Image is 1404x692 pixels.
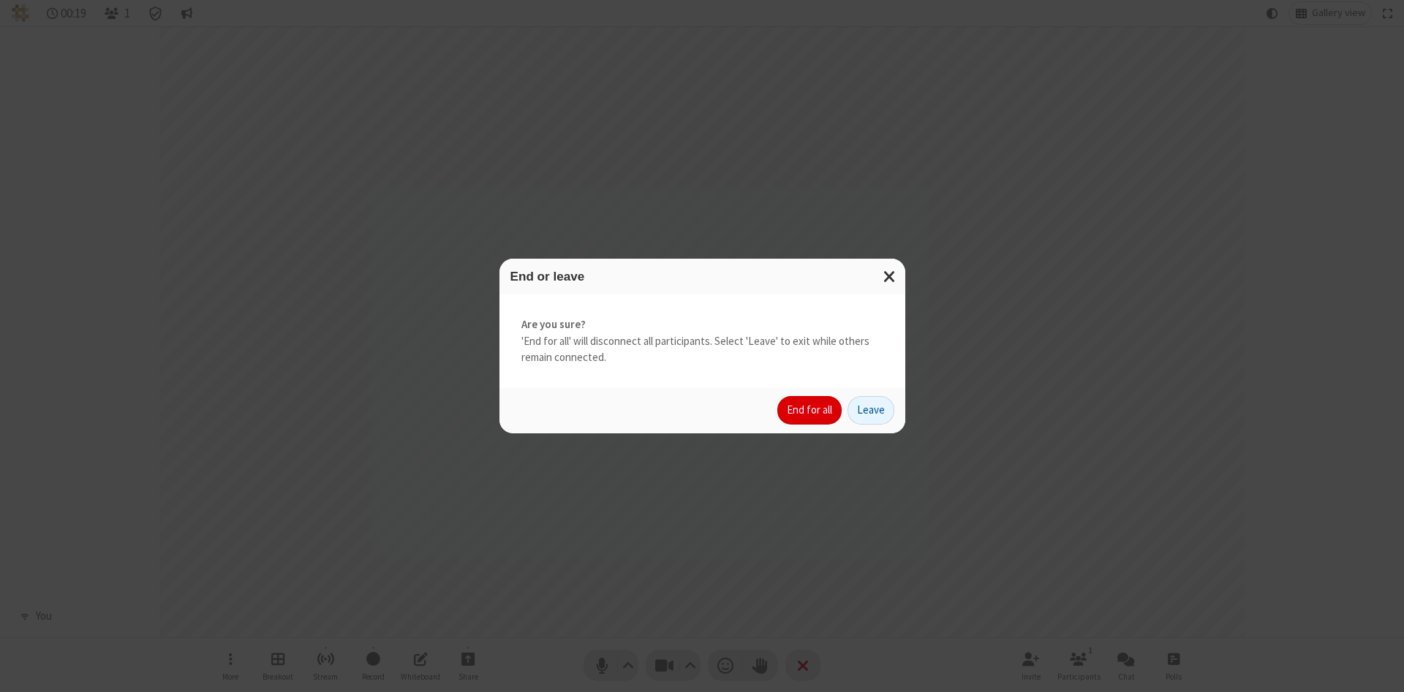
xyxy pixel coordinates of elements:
[875,259,905,294] button: Close modal
[848,396,894,425] button: Leave
[521,316,883,333] strong: Are you sure?
[499,294,905,388] div: 'End for all' will disconnect all participants. Select 'Leave' to exit while others remain connec...
[510,270,894,284] h3: End or leave
[777,396,842,425] button: End for all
